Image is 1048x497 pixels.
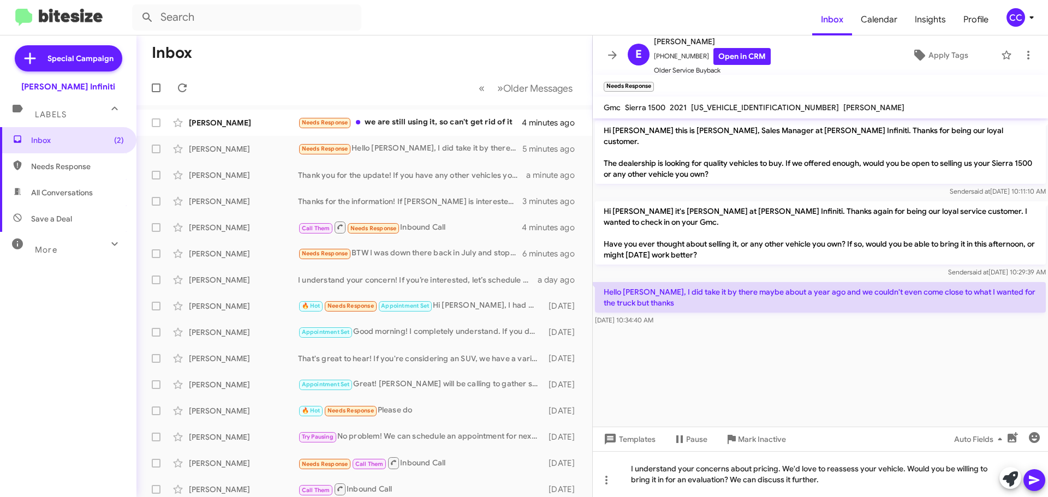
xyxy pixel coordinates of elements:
[543,432,583,442] div: [DATE]
[298,456,543,470] div: Inbound Call
[298,404,543,417] div: Please do
[635,46,642,63] span: E
[955,4,997,35] span: Profile
[31,161,124,172] span: Needs Response
[543,484,583,495] div: [DATE]
[491,77,579,99] button: Next
[526,170,583,181] div: a minute ago
[47,53,114,64] span: Special Campaign
[302,328,350,336] span: Appointment Set
[21,81,115,92] div: [PERSON_NAME] Infiniti
[538,274,583,285] div: a day ago
[954,429,1007,449] span: Auto Fields
[522,143,583,154] div: 5 minutes ago
[713,48,771,65] a: Open in CRM
[302,460,348,468] span: Needs Response
[132,4,361,31] input: Search
[189,379,298,390] div: [PERSON_NAME]
[298,300,543,312] div: Hi [PERSON_NAME], I had a couple of questions on the warranty on the bumper-to-bumper. What does ...
[302,225,330,232] span: Call Them
[298,274,538,285] div: I understand your concern! If you’re interested, let’s schedule a time for us to discuss your veh...
[327,407,374,414] span: Needs Response
[945,429,1015,449] button: Auto Fields
[302,302,320,309] span: 🔥 Hot
[189,274,298,285] div: [PERSON_NAME]
[298,142,522,155] div: Hello [PERSON_NAME], I did take it by there maybe about a year ago and we couldn't even come clos...
[543,353,583,364] div: [DATE]
[543,301,583,312] div: [DATE]
[35,245,57,255] span: More
[302,487,330,494] span: Call Them
[602,429,656,449] span: Templates
[716,429,795,449] button: Mark Inactive
[302,433,334,440] span: Try Pausing
[543,327,583,338] div: [DATE]
[884,45,996,65] button: Apply Tags
[928,45,968,65] span: Apply Tags
[15,45,122,71] a: Special Campaign
[31,135,124,146] span: Inbox
[31,213,72,224] span: Save a Deal
[593,429,664,449] button: Templates
[948,268,1046,276] span: Sender [DATE] 10:29:39 AM
[298,482,543,496] div: Inbound Call
[298,378,543,391] div: Great! [PERSON_NAME] will be calling to gather some information.
[969,268,989,276] span: said at
[381,302,429,309] span: Appointment Set
[189,222,298,233] div: [PERSON_NAME]
[654,48,771,65] span: [PHONE_NUMBER]
[625,103,665,112] span: Sierra 1500
[691,103,839,112] span: [US_VEHICLE_IDENTIFICATION_NUMBER]
[302,250,348,257] span: Needs Response
[298,170,526,181] div: Thank you for the update! If you have any other vehicles you'd be open to selling, let me know. W...
[152,44,192,62] h1: Inbox
[664,429,716,449] button: Pause
[189,484,298,495] div: [PERSON_NAME]
[302,407,320,414] span: 🔥 Hot
[686,429,707,449] span: Pause
[298,116,522,129] div: we are still using it, so can't get rid of it
[298,326,543,338] div: Good morning! I completely understand. If you decide to sell your vehicle in the future, let me k...
[738,429,786,449] span: Mark Inactive
[472,77,491,99] button: Previous
[298,430,543,443] div: No problem! We can schedule an appointment for next week. Just let me know what day and time work...
[114,135,124,146] span: (2)
[189,248,298,259] div: [PERSON_NAME]
[298,196,522,207] div: Thanks for the information! If [PERSON_NAME] is interested in selling her 2023 QX60, I can help s...
[595,121,1046,184] p: Hi [PERSON_NAME] this is [PERSON_NAME], Sales Manager at [PERSON_NAME] Infiniti. Thanks for being...
[189,170,298,181] div: [PERSON_NAME]
[298,247,522,260] div: BTW I was down there back in July and stopped by on a [DATE] and I didn't see much but a bunch of...
[189,458,298,469] div: [PERSON_NAME]
[189,196,298,207] div: [PERSON_NAME]
[604,82,654,92] small: Needs Response
[327,302,374,309] span: Needs Response
[497,81,503,95] span: »
[595,316,653,324] span: [DATE] 10:34:40 AM
[189,405,298,416] div: [PERSON_NAME]
[189,353,298,364] div: [PERSON_NAME]
[479,81,485,95] span: «
[543,405,583,416] div: [DATE]
[503,82,573,94] span: Older Messages
[595,201,1046,265] p: Hi [PERSON_NAME] it's [PERSON_NAME] at [PERSON_NAME] Infiniti. Thanks again for being our loyal s...
[189,117,298,128] div: [PERSON_NAME]
[189,432,298,442] div: [PERSON_NAME]
[812,4,852,35] a: Inbox
[189,301,298,312] div: [PERSON_NAME]
[654,65,771,76] span: Older Service Buyback
[906,4,955,35] a: Insights
[595,282,1046,313] p: Hello [PERSON_NAME], I did take it by there maybe about a year ago and we couldn't even come clos...
[593,451,1048,497] div: I understand your concerns about pricing. We'd love to reassess your vehicle. Would you be willin...
[1007,8,1025,27] div: CC
[522,117,583,128] div: 4 minutes ago
[950,187,1046,195] span: Sender [DATE] 10:11:10 AM
[522,222,583,233] div: 4 minutes ago
[522,196,583,207] div: 3 minutes ago
[298,220,522,234] div: Inbound Call
[543,379,583,390] div: [DATE]
[670,103,687,112] span: 2021
[654,35,771,48] span: [PERSON_NAME]
[473,77,579,99] nav: Page navigation example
